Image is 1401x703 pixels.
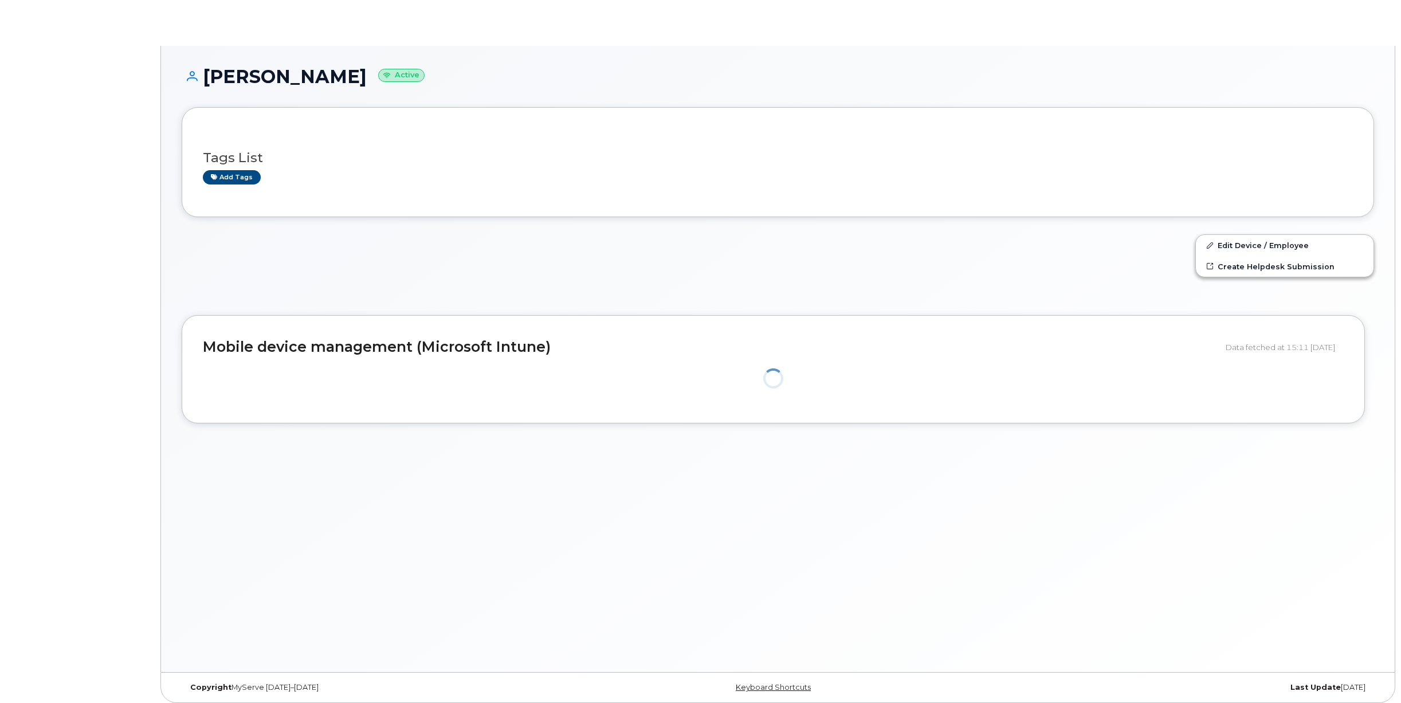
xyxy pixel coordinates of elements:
[203,170,261,184] a: Add tags
[203,339,1217,355] h2: Mobile device management (Microsoft Intune)
[1196,235,1373,256] a: Edit Device / Employee
[1290,683,1341,692] strong: Last Update
[1196,256,1373,277] a: Create Helpdesk Submission
[378,69,425,82] small: Active
[182,66,1374,87] h1: [PERSON_NAME]
[976,683,1374,692] div: [DATE]
[1226,336,1344,358] div: Data fetched at 15:11 [DATE]
[190,683,231,692] strong: Copyright
[203,151,1353,165] h3: Tags List
[736,683,811,692] a: Keyboard Shortcuts
[182,683,579,692] div: MyServe [DATE]–[DATE]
